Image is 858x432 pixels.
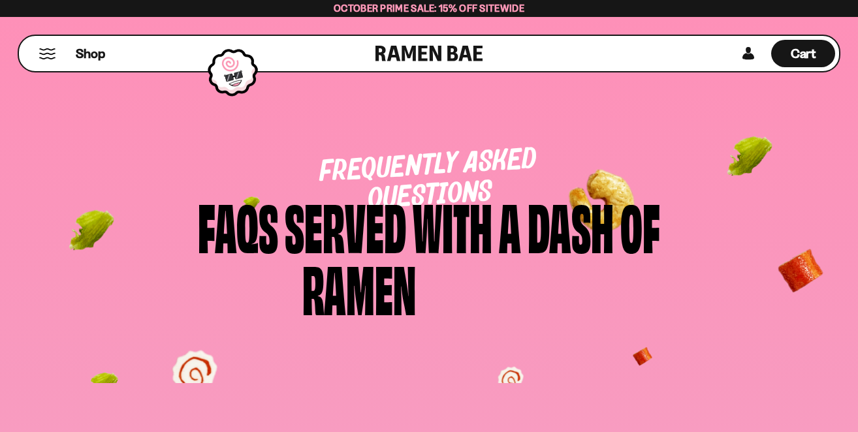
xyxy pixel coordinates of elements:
[334,2,524,14] span: October Prime Sale: 15% off Sitewide
[319,145,538,214] span: Frequently Asked Questions
[198,194,278,256] div: FAQs
[413,194,492,256] div: with
[302,256,416,318] div: Ramen
[528,194,614,256] div: Dash
[791,46,816,61] span: Cart
[39,48,56,59] button: Mobile Menu Trigger
[499,194,521,256] div: a
[285,194,406,256] div: Served
[76,45,105,63] span: Shop
[620,194,660,256] div: of
[771,36,835,71] div: Cart
[76,40,105,67] a: Shop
